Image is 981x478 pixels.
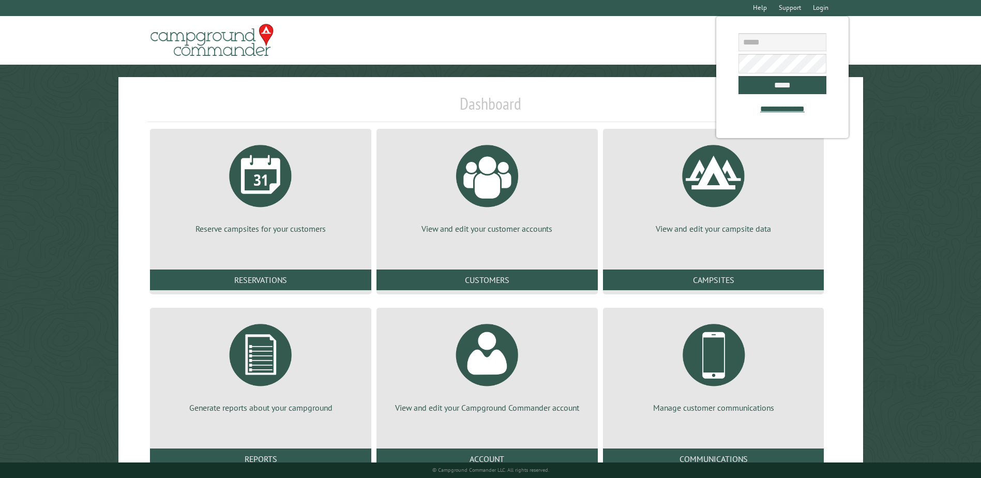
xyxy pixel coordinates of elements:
[615,223,812,234] p: View and edit your campsite data
[162,316,359,413] a: Generate reports about your campground
[432,467,549,473] small: © Campground Commander LLC. All rights reserved.
[150,270,371,290] a: Reservations
[389,137,585,234] a: View and edit your customer accounts
[376,449,598,469] a: Account
[150,449,371,469] a: Reports
[162,137,359,234] a: Reserve campsites for your customers
[615,137,812,234] a: View and edit your campsite data
[162,223,359,234] p: Reserve campsites for your customers
[376,270,598,290] a: Customers
[603,270,824,290] a: Campsites
[389,402,585,413] p: View and edit your Campground Commander account
[147,20,277,61] img: Campground Commander
[615,402,812,413] p: Manage customer communications
[162,402,359,413] p: Generate reports about your campground
[603,449,824,469] a: Communications
[389,316,585,413] a: View and edit your Campground Commander account
[389,223,585,234] p: View and edit your customer accounts
[147,94,833,122] h1: Dashboard
[615,316,812,413] a: Manage customer communications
